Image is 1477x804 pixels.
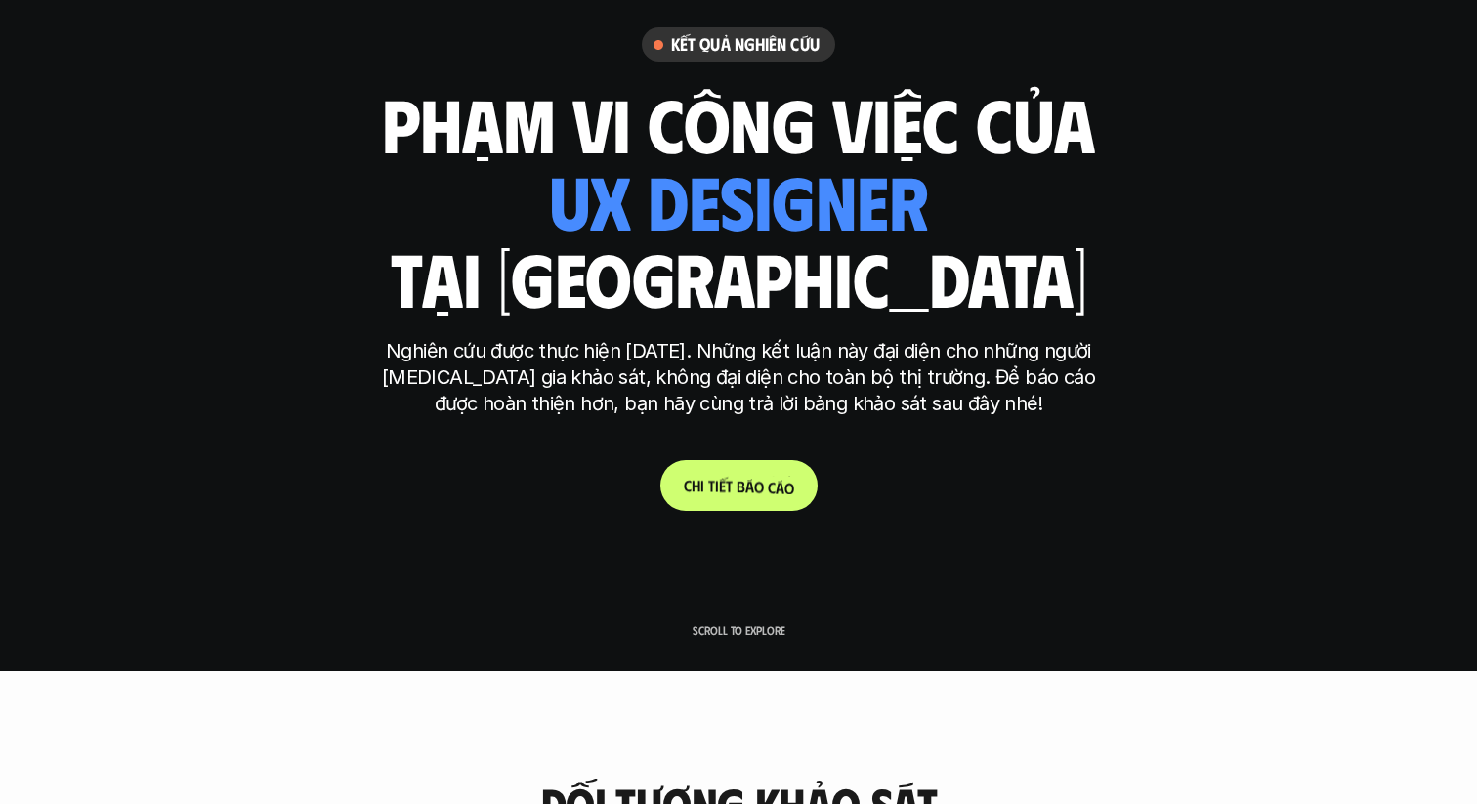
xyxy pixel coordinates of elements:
[391,236,1087,318] h1: tại [GEOGRAPHIC_DATA]
[671,33,820,56] h6: Kết quả nghiên cứu
[660,460,818,511] a: Chitiếtbáocáo
[693,623,785,637] p: Scroll to explore
[372,338,1105,417] p: Nghiên cứu được thực hiện [DATE]. Những kết luận này đại diện cho những người [MEDICAL_DATA] gia ...
[382,82,1095,164] h1: phạm vi công việc của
